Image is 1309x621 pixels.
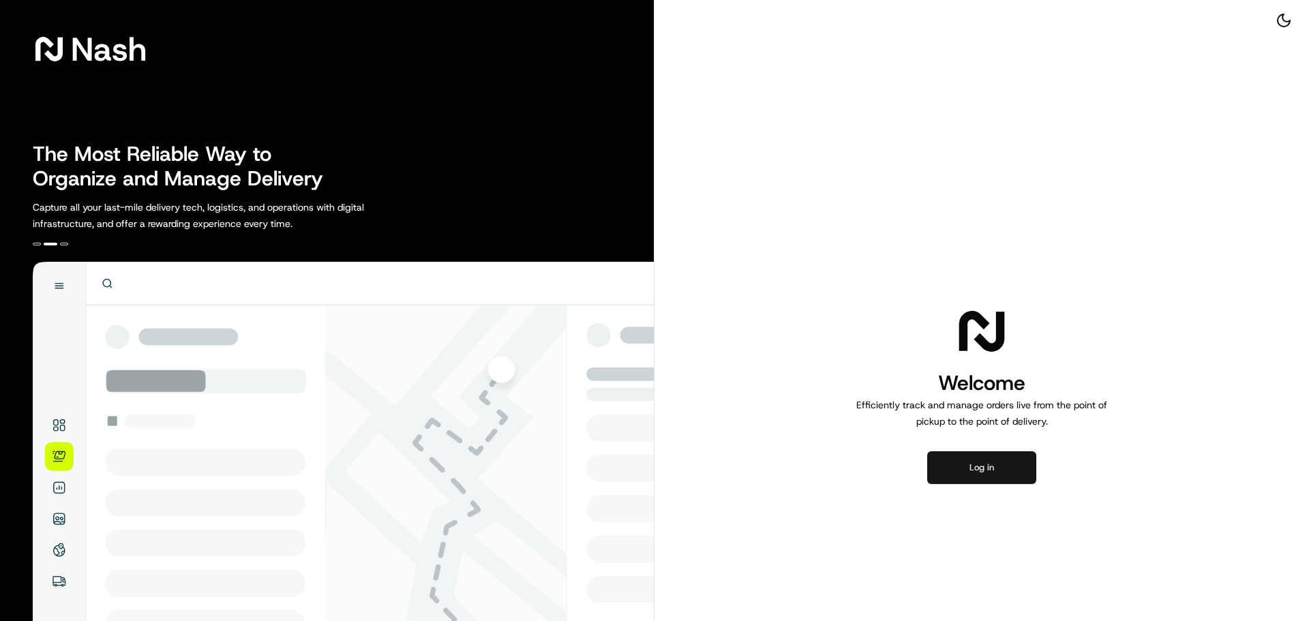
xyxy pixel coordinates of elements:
[71,35,147,63] span: Nash
[33,199,425,232] p: Capture all your last-mile delivery tech, logistics, and operations with digital infrastructure, ...
[927,451,1036,484] button: Log in
[851,369,1113,397] h1: Welcome
[33,142,338,191] h2: The Most Reliable Way to Organize and Manage Delivery
[851,397,1113,429] p: Efficiently track and manage orders live from the point of pickup to the point of delivery.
